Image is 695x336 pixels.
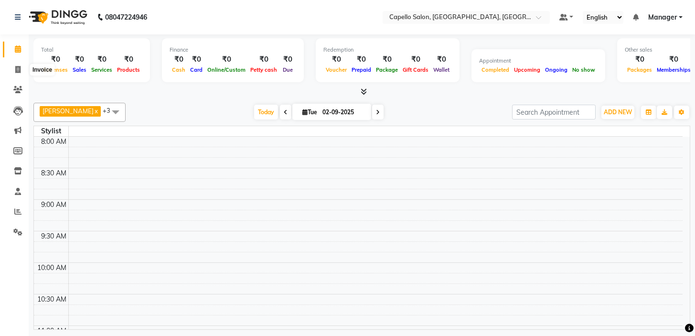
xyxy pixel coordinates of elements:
[279,54,296,65] div: ₹0
[39,137,68,147] div: 8:00 AM
[170,66,188,73] span: Cash
[323,46,452,54] div: Redemption
[248,54,279,65] div: ₹0
[30,64,54,76] div: Invoice
[35,263,68,273] div: 10:00 AM
[115,66,142,73] span: Products
[512,66,543,73] span: Upcoming
[89,66,115,73] span: Services
[188,54,205,65] div: ₹0
[280,66,295,73] span: Due
[39,231,68,241] div: 9:30 AM
[604,108,632,116] span: ADD NEW
[431,54,452,65] div: ₹0
[648,12,677,22] span: Manager
[39,168,68,178] div: 8:30 AM
[349,66,374,73] span: Prepaid
[431,66,452,73] span: Wallet
[323,54,349,65] div: ₹0
[70,66,89,73] span: Sales
[70,54,89,65] div: ₹0
[170,46,296,54] div: Finance
[320,105,367,119] input: 2025-09-02
[170,54,188,65] div: ₹0
[34,126,68,136] div: Stylist
[254,105,278,119] span: Today
[43,107,94,115] span: [PERSON_NAME]
[205,54,248,65] div: ₹0
[400,66,431,73] span: Gift Cards
[248,66,279,73] span: Petty cash
[323,66,349,73] span: Voucher
[479,57,598,65] div: Appointment
[89,54,115,65] div: ₹0
[94,107,98,115] a: x
[24,4,90,31] img: logo
[625,54,654,65] div: ₹0
[400,54,431,65] div: ₹0
[601,106,634,119] button: ADD NEW
[374,54,400,65] div: ₹0
[543,66,570,73] span: Ongoing
[300,108,320,116] span: Tue
[39,200,68,210] div: 9:00 AM
[625,66,654,73] span: Packages
[115,54,142,65] div: ₹0
[479,66,512,73] span: Completed
[35,294,68,304] div: 10:30 AM
[105,4,147,31] b: 08047224946
[512,105,596,119] input: Search Appointment
[654,66,693,73] span: Memberships
[188,66,205,73] span: Card
[654,54,693,65] div: ₹0
[570,66,598,73] span: No show
[35,326,68,336] div: 11:00 AM
[41,46,142,54] div: Total
[349,54,374,65] div: ₹0
[41,54,70,65] div: ₹0
[205,66,248,73] span: Online/Custom
[103,107,118,114] span: +3
[374,66,400,73] span: Package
